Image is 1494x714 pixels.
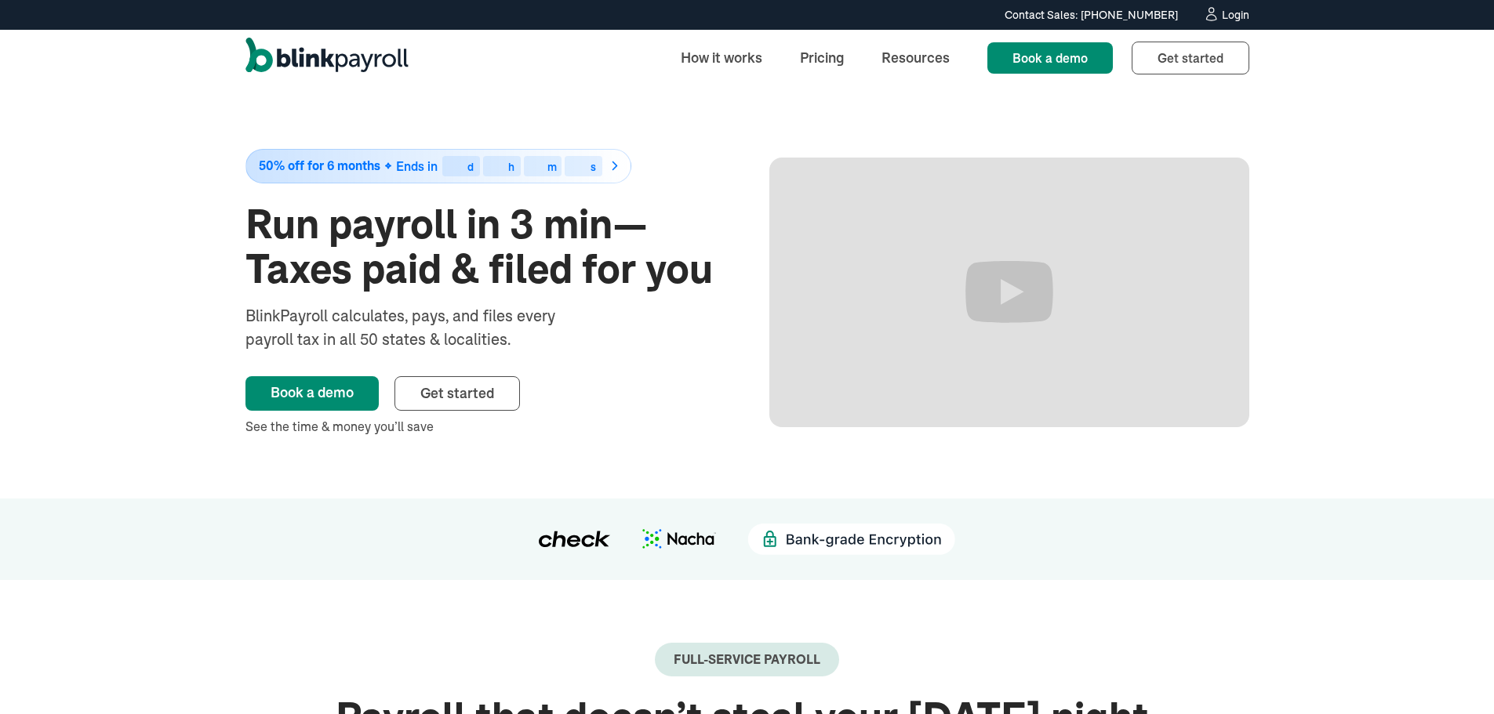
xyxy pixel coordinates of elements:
a: Book a demo [987,42,1113,74]
a: Resources [869,41,962,74]
span: Get started [420,384,494,402]
a: Book a demo [245,376,379,411]
span: Get started [1158,50,1223,66]
a: Get started [1132,42,1249,74]
div: s [591,161,596,172]
span: 50% off for 6 months [259,159,380,172]
a: How it works [668,41,775,74]
div: Contact Sales: [PHONE_NUMBER] [1005,7,1178,24]
iframe: Run Payroll in 3 min with BlinkPayroll [769,158,1249,427]
div: d [467,161,474,172]
a: Get started [394,376,520,411]
span: Book a demo [1012,50,1088,66]
span: Ends in [396,158,438,174]
div: Full-Service payroll [674,652,820,667]
a: 50% off for 6 monthsEnds indhms [245,149,725,183]
div: h [508,161,514,172]
div: BlinkPayroll calculates, pays, and files every payroll tax in all 50 states & localities. [245,304,597,351]
div: See the time & money you’ll save [245,417,725,436]
a: Login [1203,6,1249,24]
h1: Run payroll in 3 min—Taxes paid & filed for you [245,202,725,292]
a: Pricing [787,41,856,74]
div: m [547,161,557,172]
a: home [245,38,409,78]
div: Login [1222,9,1249,20]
